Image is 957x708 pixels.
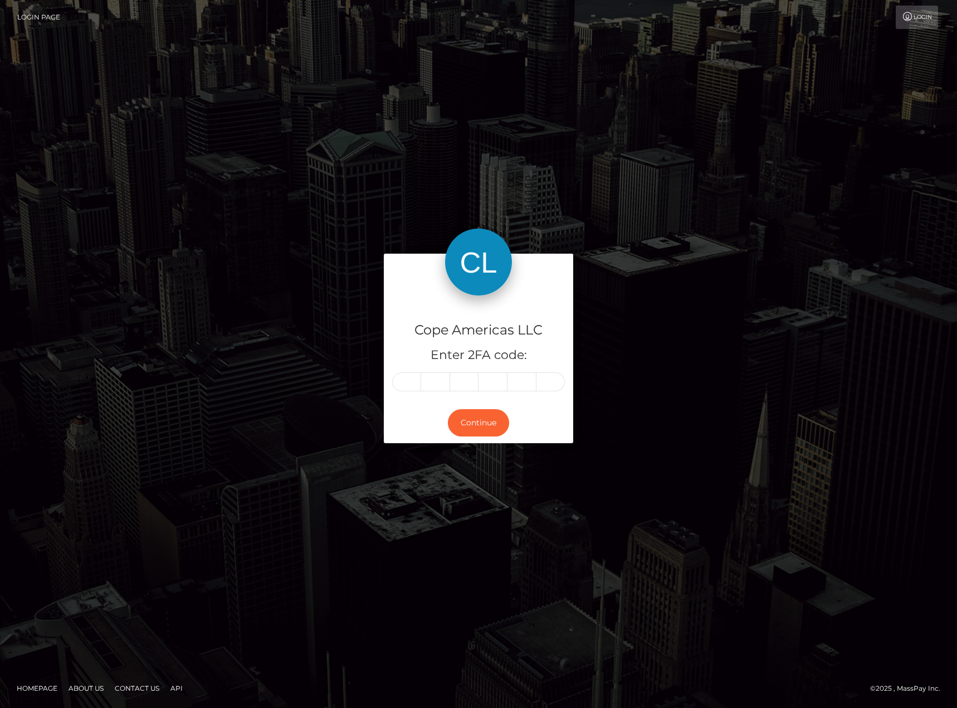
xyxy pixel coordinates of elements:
div: © 2025 , MassPay Inc. [870,682,949,695]
a: Login Page [17,6,60,29]
a: Contact Us [110,680,164,697]
button: Continue [448,409,509,437]
img: Cope Americas LLC [445,229,512,295]
a: API [166,680,187,697]
a: Login [896,6,938,29]
h5: Enter 2FA code: [392,347,565,364]
a: Homepage [12,680,62,697]
h4: Cope Americas LLC [392,321,565,340]
a: About Us [64,680,108,697]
